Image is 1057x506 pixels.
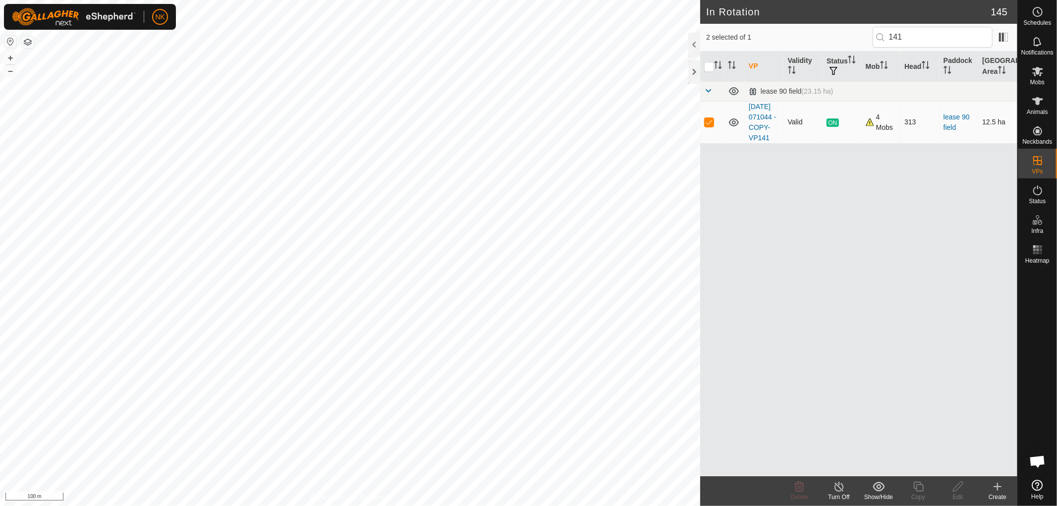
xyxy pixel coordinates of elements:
[848,57,856,65] p-sorticon: Activate to sort
[788,67,796,75] p-sorticon: Activate to sort
[900,101,940,143] td: 313
[859,493,898,502] div: Show/Hide
[12,8,136,26] img: Gallagher Logo
[1031,494,1044,500] span: Help
[802,87,834,95] span: (23.15 ha)
[1018,476,1057,504] a: Help
[819,493,859,502] div: Turn Off
[155,12,165,22] span: NK
[938,493,978,502] div: Edit
[873,27,993,48] input: Search (S)
[784,101,823,143] td: Valid
[998,67,1006,75] p-sorticon: Activate to sort
[944,67,951,75] p-sorticon: Activate to sort
[749,103,776,142] a: [DATE] 071044 - COPY-VP141
[311,493,348,502] a: Privacy Policy
[898,493,938,502] div: Copy
[4,36,16,48] button: Reset Map
[745,52,784,82] th: VP
[1027,109,1048,115] span: Animals
[1032,169,1043,174] span: VPs
[4,65,16,77] button: –
[728,62,736,70] p-sorticon: Activate to sort
[791,494,808,501] span: Delete
[706,6,991,18] h2: In Rotation
[360,493,389,502] a: Contact Us
[862,52,901,82] th: Mob
[1025,258,1050,264] span: Heatmap
[1023,20,1051,26] span: Schedules
[1030,79,1045,85] span: Mobs
[4,52,16,64] button: +
[22,36,34,48] button: Map Layers
[1023,447,1053,476] a: Open chat
[1022,139,1052,145] span: Neckbands
[978,52,1017,82] th: [GEOGRAPHIC_DATA] Area
[944,113,970,131] a: lease 90 field
[706,32,873,43] span: 2 selected of 1
[823,52,862,82] th: Status
[749,87,833,96] div: lease 90 field
[714,62,722,70] p-sorticon: Activate to sort
[866,112,897,133] div: 4 Mobs
[1029,198,1046,204] span: Status
[827,118,838,127] span: ON
[1021,50,1054,56] span: Notifications
[991,4,1007,19] span: 145
[900,52,940,82] th: Head
[940,52,979,82] th: Paddock
[784,52,823,82] th: Validity
[922,62,930,70] p-sorticon: Activate to sort
[880,62,888,70] p-sorticon: Activate to sort
[978,101,1017,143] td: 12.5 ha
[978,493,1017,502] div: Create
[1031,228,1043,234] span: Infra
